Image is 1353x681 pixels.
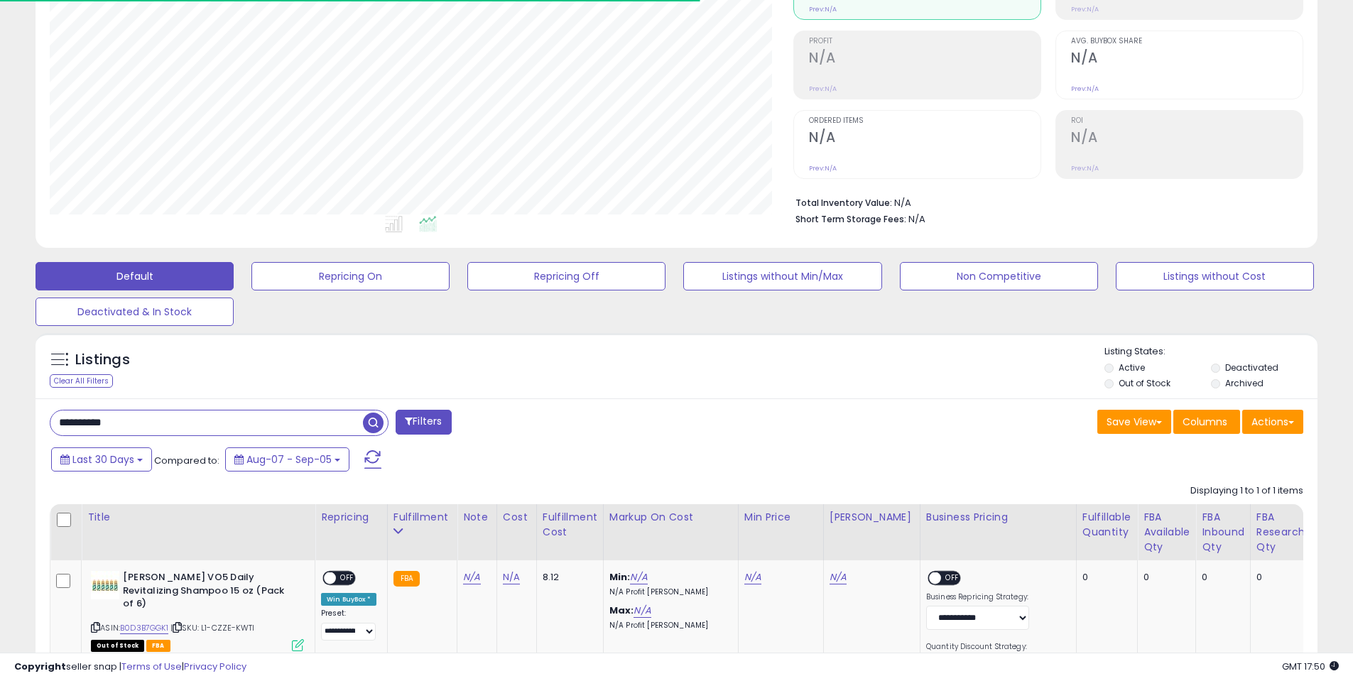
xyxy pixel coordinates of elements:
a: N/A [503,570,520,584]
span: | SKU: L1-CZZE-KWTI [170,622,254,633]
div: FBA inbound Qty [1202,510,1244,555]
a: Terms of Use [121,660,182,673]
span: Avg. Buybox Share [1071,38,1303,45]
label: Active [1119,361,1145,374]
span: 2025-10-6 17:50 GMT [1282,660,1339,673]
p: Listing States: [1104,345,1317,359]
span: FBA [146,640,170,652]
label: Quantity Discount Strategy: [926,642,1029,652]
h2: N/A [1071,129,1303,148]
div: Preset: [321,609,376,641]
li: N/A [795,193,1293,210]
b: Min: [609,570,631,584]
small: Prev: N/A [809,5,837,13]
span: N/A [908,212,925,226]
a: N/A [463,570,480,584]
div: Fulfillment [393,510,451,525]
button: Listings without Cost [1116,262,1314,290]
th: The percentage added to the cost of goods (COGS) that forms the calculator for Min & Max prices. [603,504,738,560]
a: N/A [830,570,847,584]
span: OFF [941,572,964,584]
h2: N/A [1071,50,1303,69]
span: Ordered Items [809,117,1040,125]
small: Prev: N/A [809,85,837,93]
div: 0 [1082,571,1126,584]
button: Non Competitive [900,262,1098,290]
div: Displaying 1 to 1 of 1 items [1190,484,1303,498]
div: Cost [503,510,531,525]
label: Deactivated [1225,361,1278,374]
span: Last 30 Days [72,452,134,467]
span: Columns [1183,415,1227,429]
span: ROI [1071,117,1303,125]
button: Columns [1173,410,1240,434]
div: Note [463,510,491,525]
div: Markup on Cost [609,510,732,525]
button: Default [36,262,234,290]
button: Listings without Min/Max [683,262,881,290]
a: N/A [634,604,651,618]
div: Fulfillment Cost [543,510,597,540]
button: Aug-07 - Sep-05 [225,447,349,472]
div: Min Price [744,510,817,525]
button: Last 30 Days [51,447,152,472]
b: [PERSON_NAME] VO5 Daily Revitalizing Shampoo 15 oz (Pack of 6) [123,571,295,614]
b: Short Term Storage Fees: [795,213,906,225]
div: [PERSON_NAME] [830,510,914,525]
h5: Listings [75,350,130,370]
p: N/A Profit [PERSON_NAME] [609,587,727,597]
div: FBA Researching Qty [1256,510,1320,555]
span: OFF [336,572,359,584]
span: All listings that are currently out of stock and unavailable for purchase on Amazon [91,640,144,652]
div: 8.12 [543,571,592,584]
div: Repricing [321,510,381,525]
button: Save View [1097,410,1171,434]
img: 41V3b5eROUL._SL40_.jpg [91,571,119,599]
label: Out of Stock [1119,377,1170,389]
a: Privacy Policy [184,660,246,673]
small: Prev: N/A [1071,164,1099,173]
button: Deactivated & In Stock [36,298,234,326]
label: Business Repricing Strategy: [926,592,1029,602]
strong: Copyright [14,660,66,673]
div: Win BuyBox * [321,593,376,606]
button: Repricing Off [467,262,665,290]
div: ASIN: [91,571,304,650]
span: Compared to: [154,454,219,467]
button: Repricing On [251,262,450,290]
label: Archived [1225,377,1264,389]
span: Profit [809,38,1040,45]
div: Clear All Filters [50,374,113,388]
a: N/A [744,570,761,584]
button: Filters [396,410,451,435]
button: Actions [1242,410,1303,434]
b: Max: [609,604,634,617]
h2: N/A [809,50,1040,69]
a: B0D3B7GGK1 [120,622,168,634]
b: Total Inventory Value: [795,197,892,209]
small: Prev: N/A [1071,85,1099,93]
div: FBA Available Qty [1143,510,1190,555]
a: N/A [630,570,647,584]
div: 0 [1256,571,1315,584]
p: N/A Profit [PERSON_NAME] [609,621,727,631]
div: Title [87,510,309,525]
div: 0 [1143,571,1185,584]
div: Business Pricing [926,510,1070,525]
h2: N/A [809,129,1040,148]
small: Prev: N/A [1071,5,1099,13]
small: FBA [393,571,420,587]
div: 0 [1202,571,1239,584]
span: Aug-07 - Sep-05 [246,452,332,467]
div: seller snap | | [14,660,246,674]
small: Prev: N/A [809,164,837,173]
div: Fulfillable Quantity [1082,510,1131,540]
